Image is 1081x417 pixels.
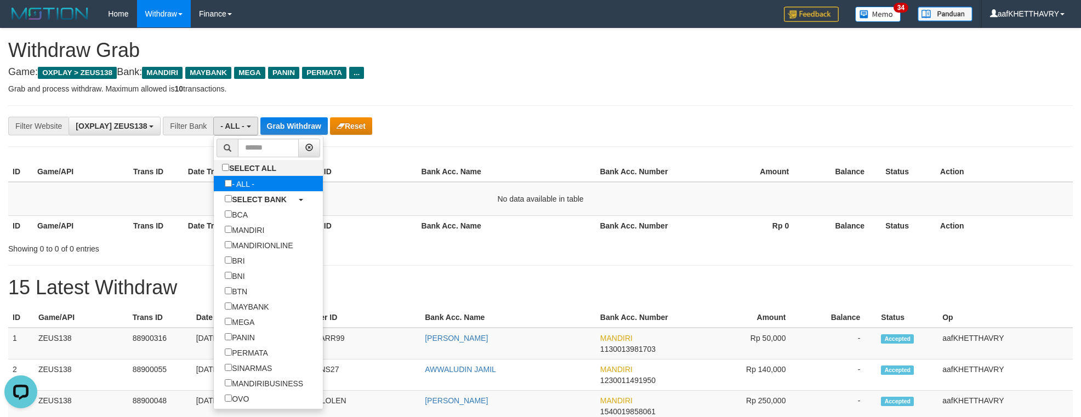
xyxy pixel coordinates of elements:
td: Rp 50,000 [691,328,803,359]
th: ID [8,162,33,182]
input: SINARMAS [225,364,232,371]
span: PANIN [268,67,299,79]
div: Showing 0 to 0 of 0 entries [8,239,442,254]
a: AWWALUDIN JAMIL [425,365,496,374]
img: Button%20Memo.svg [855,7,901,22]
th: Rp 0 [691,215,805,236]
span: Copy 1540019858061 to clipboard [600,407,656,416]
label: BNI [214,268,255,283]
label: SINARMAS [214,360,283,375]
th: User ID [300,162,417,182]
span: 34 [894,3,908,13]
button: Grab Withdraw [260,117,328,135]
span: MANDIRI [142,67,183,79]
th: Amount [691,162,805,182]
span: OXPLAY > ZEUS138 [38,67,117,79]
th: Amount [691,307,803,328]
label: MANDIRIONLINE [214,237,304,253]
button: Open LiveChat chat widget [4,4,37,37]
div: Filter Bank [163,117,213,135]
td: - [802,359,877,391]
label: OVO [214,391,260,406]
label: - ALL - [214,176,265,191]
label: BCA [214,207,259,222]
th: Date Trans. [184,215,300,236]
td: Rp 140,000 [691,359,803,391]
label: MEGA [214,314,265,329]
img: panduan.png [918,7,972,21]
th: Status [881,162,936,182]
label: PERMATA [214,345,279,360]
td: ZEUS138 [34,359,128,391]
input: MAYBANK [225,302,232,310]
th: Trans ID [129,215,184,236]
th: Bank Acc. Name [417,162,596,182]
th: Balance [805,215,881,236]
th: ID [8,307,34,328]
label: SELECT ALL [214,160,287,175]
input: MANDIRIBUSINESS [225,379,232,386]
button: Reset [330,117,372,135]
th: ID [8,215,33,236]
input: BTN [225,287,232,294]
td: [DATE] 21:16:31 [192,328,306,359]
span: - ALL - [220,122,244,130]
input: BCA [225,210,232,218]
th: User ID [300,215,417,236]
td: aafKHETTHAVRY [938,328,1073,359]
th: User ID [306,307,420,328]
label: MANDIRI [214,222,275,237]
td: 1 [8,328,34,359]
span: MANDIRI [600,365,633,374]
b: SELECT BANK [232,195,287,204]
strong: 10 [174,84,183,93]
th: Date Trans. [192,307,306,328]
input: SELECT ALL [222,164,229,171]
th: Op [938,307,1073,328]
img: MOTION_logo.png [8,5,92,22]
span: MAYBANK [185,67,231,79]
button: - ALL - [213,117,258,135]
span: MANDIRI [600,334,633,342]
th: Game/API [34,307,128,328]
label: MANDIRIBUSINESS [214,375,314,391]
span: Accepted [881,397,914,406]
span: ... [349,67,364,79]
td: - [802,328,877,359]
a: SELECT BANK [214,191,323,207]
input: BNI [225,272,232,279]
td: No data available in table [8,182,1073,216]
td: ZEUS138 [34,328,128,359]
h4: Game: Bank: [8,67,1073,78]
td: [DATE] 21:15:39 [192,359,306,391]
input: BRI [225,256,232,264]
th: Action [936,215,1073,236]
th: Trans ID [128,307,192,328]
input: MANDIRI [225,226,232,233]
th: Status [881,215,936,236]
td: 88900316 [128,328,192,359]
div: Filter Website [8,117,69,135]
img: Feedback.jpg [784,7,839,22]
input: - ALL - [225,180,232,187]
span: Accepted [881,365,914,375]
span: PERMATA [302,67,346,79]
th: Bank Acc. Name [420,307,596,328]
input: PANIN [225,333,232,340]
th: Bank Acc. Name [417,215,596,236]
td: BLARR99 [306,328,420,359]
th: Balance [805,162,881,182]
th: Bank Acc. Number [596,307,691,328]
input: SELECT BANK [225,195,232,202]
th: Game/API [33,215,129,236]
label: PANIN [214,329,266,345]
th: Date Trans. [184,162,300,182]
a: [PERSON_NAME] [425,396,488,405]
input: PERMATA [225,349,232,356]
button: [OXPLAY] ZEUS138 [69,117,161,135]
span: MANDIRI [600,396,633,405]
label: BTN [214,283,258,299]
h1: 15 Latest Withdraw [8,277,1073,299]
input: OVO [225,395,232,402]
td: 2 [8,359,34,391]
